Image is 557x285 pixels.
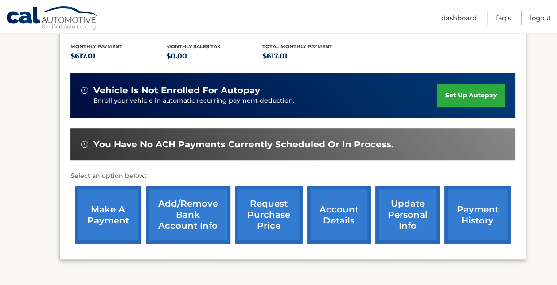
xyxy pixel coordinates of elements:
p: $617.01 [70,50,167,62]
a: Add/Remove bank account info [146,186,230,244]
span: You have no ACH payments currently scheduled or in process. [93,139,393,150]
a: Logout [530,11,551,25]
img: alert-white.svg [81,141,88,148]
p: $617.01 [262,50,358,62]
a: update personal info [375,186,440,244]
span: Total Monthly Payment [262,43,332,50]
a: Cal Automotive [6,6,99,31]
span: vehicle is not enrolled for autopay [93,85,260,96]
p: Enroll your vehicle in automatic recurring payment deduction. [93,96,437,106]
a: make a payment [75,186,141,244]
a: account details [307,186,371,244]
a: FAQ's [496,11,511,25]
a: payment history [444,186,511,244]
img: alert-white.svg [81,87,88,94]
span: Monthly sales Tax [166,43,221,50]
a: request purchase price [235,186,303,244]
p: Select an option below: [70,171,515,181]
p: $0.00 [166,50,262,62]
a: Dashboard [441,11,477,25]
span: Monthly Payment [70,43,122,50]
a: set up autopay [437,84,504,107]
